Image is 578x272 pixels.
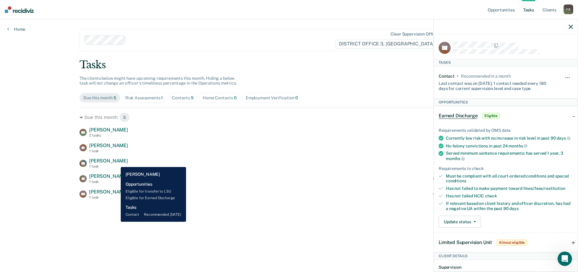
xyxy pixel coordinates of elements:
[79,113,499,122] div: Due this month
[439,166,573,171] div: Requirements to check
[79,76,237,86] span: The clients below might have upcoming requirements this month. Hiding a below task will not chang...
[446,178,466,183] span: conditions
[482,113,499,119] span: Eligible
[439,265,573,270] dt: Supervision
[79,59,499,71] div: Tasks
[295,95,298,100] span: 0
[89,149,128,153] div: 1 task
[446,186,573,191] div: Has not failed to make payment toward
[89,158,128,164] span: [PERSON_NAME]
[446,193,573,199] div: Has not failed NCIC
[203,95,237,100] div: Home Contacts
[508,144,527,148] span: months
[89,133,128,138] div: 2 tasks
[161,95,163,100] span: 1
[446,151,573,161] div: Served minimum sentence requirements: has served 1 year, 3
[457,74,458,79] div: •
[509,206,518,211] span: days
[234,95,237,100] span: 0
[246,95,298,100] div: Employment Verification
[125,95,163,100] div: Risk Assessments
[446,143,573,149] div: No felony convictions in past 24
[557,136,570,141] span: days
[439,79,551,91] div: Last contact was on [DATE]; 1 contact needed every 180 days for current supervision level and cas...
[439,113,477,119] span: Earned Discharge
[89,180,128,184] div: 1 task
[446,135,573,141] div: Currently low risk with no increase in risk level in past 90
[5,6,34,13] img: Recidiviz
[433,176,499,181] div: Contact recommended in a month
[434,252,578,260] div: Client Details
[7,26,25,32] a: Home
[485,193,497,198] span: check
[89,195,128,199] div: 1 task
[434,106,578,125] div: Earned DischargeEligible
[434,99,578,106] div: Opportunities
[89,127,128,133] span: [PERSON_NAME]
[433,192,499,197] div: Contact recommended in a month
[446,201,573,211] div: If relevant based on client history and officer discretion, has had a negative UA within the past 90
[446,156,465,161] span: months
[439,128,573,133] div: Requirements validated by OMS data
[434,233,578,252] div: Limited Supervision UnitAlmost eligible
[83,95,116,100] div: Due this month
[335,39,443,49] span: DISTRICT OFFICE 3, [GEOGRAPHIC_DATA]
[439,216,481,228] button: Update status
[523,186,565,191] span: fines/fees/restitution
[89,143,128,148] span: [PERSON_NAME]
[89,189,128,195] span: [PERSON_NAME]
[558,252,572,266] iframe: Intercom live chat
[446,174,573,184] div: Must be compliant with all court-ordered conditions and special
[439,240,492,245] span: Limited Supervision Unit
[172,95,194,100] div: Contacts
[89,164,128,168] div: 1 task
[497,240,527,246] span: Almost eligible
[564,5,573,14] div: F B
[191,95,194,100] span: 5
[89,173,128,179] span: [PERSON_NAME]
[439,74,455,79] div: Contact
[113,95,116,100] span: 5
[461,74,511,79] div: Recommended in a month
[390,32,442,37] div: Clear supervision officers
[434,59,578,66] div: Tasks
[119,113,130,122] span: 5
